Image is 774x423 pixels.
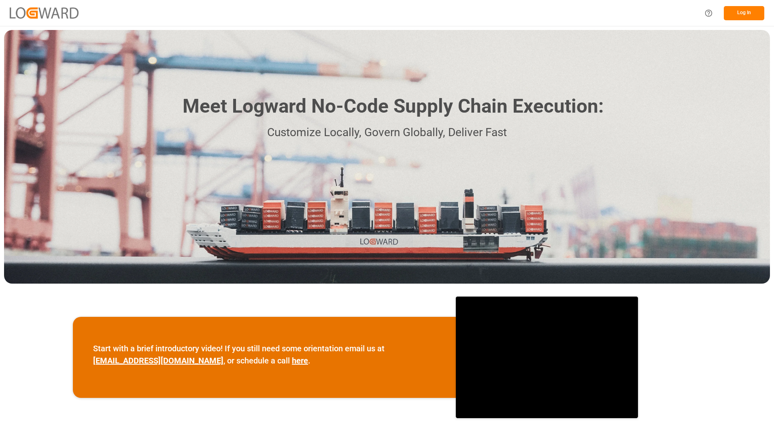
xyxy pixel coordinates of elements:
a: here [292,356,308,365]
p: Customize Locally, Govern Globally, Deliver Fast [170,124,604,142]
p: Start with a brief introductory video! If you still need some orientation email us at , or schedu... [93,342,436,367]
h1: Meet Logward No-Code Supply Chain Execution: [183,92,604,121]
img: Logward_new_orange.png [10,7,79,18]
a: [EMAIL_ADDRESS][DOMAIN_NAME] [93,356,223,365]
button: Help Center [700,4,718,22]
button: Log In [724,6,764,20]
